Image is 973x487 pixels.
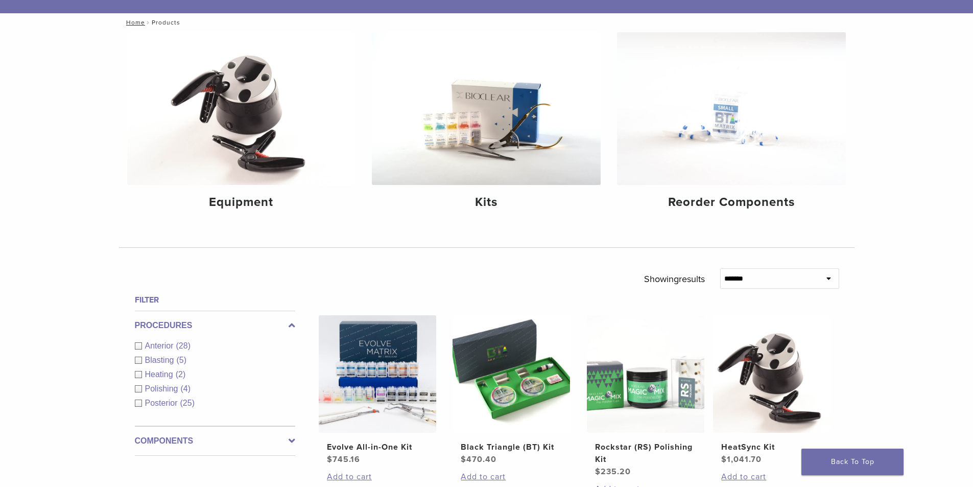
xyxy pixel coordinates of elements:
span: $ [327,454,333,465]
span: (25) [180,399,195,407]
img: Reorder Components [617,32,846,185]
span: (5) [176,356,186,364]
a: Add to cart: “Black Triangle (BT) Kit” [461,471,562,483]
label: Procedures [135,319,295,332]
a: Add to cart: “Evolve All-in-One Kit” [327,471,428,483]
bdi: 470.40 [461,454,496,465]
bdi: 745.16 [327,454,360,465]
a: Add to cart: “HeatSync Kit” [721,471,822,483]
a: Kits [372,32,601,218]
span: $ [721,454,727,465]
img: Kits [372,32,601,185]
h4: Filter [135,294,295,306]
span: $ [595,467,601,477]
a: Rockstar (RS) Polishing KitRockstar (RS) Polishing Kit $235.20 [586,315,705,478]
a: Evolve All-in-One KitEvolve All-in-One Kit $745.16 [318,315,437,466]
a: Home [123,19,145,26]
img: Black Triangle (BT) Kit [453,315,570,433]
h4: Kits [380,193,592,212]
img: Equipment [127,32,356,185]
h4: Reorder Components [625,193,838,212]
h4: Equipment [135,193,348,212]
a: HeatSync KitHeatSync Kit $1,041.70 [713,315,832,466]
a: Equipment [127,32,356,218]
h2: HeatSync Kit [721,441,822,453]
a: Black Triangle (BT) KitBlack Triangle (BT) Kit $470.40 [452,315,571,466]
span: (28) [176,341,191,350]
img: Evolve All-in-One Kit [319,315,436,433]
span: Blasting [145,356,177,364]
a: Reorder Components [617,32,846,218]
a: Back To Top [801,449,904,475]
span: / [145,20,152,25]
span: (2) [176,370,186,379]
span: Anterior [145,341,176,350]
span: Heating [145,370,176,379]
bdi: 1,041.70 [721,454,762,465]
bdi: 235.20 [595,467,631,477]
img: HeatSync Kit [713,315,830,433]
span: (4) [180,384,191,393]
label: Components [135,435,295,447]
h2: Black Triangle (BT) Kit [461,441,562,453]
h2: Evolve All-in-One Kit [327,441,428,453]
nav: Products [119,13,855,32]
img: Rockstar (RS) Polishing Kit [587,315,704,433]
span: $ [461,454,466,465]
h2: Rockstar (RS) Polishing Kit [595,441,696,466]
span: Posterior [145,399,180,407]
span: Polishing [145,384,181,393]
p: Showing results [644,268,705,290]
